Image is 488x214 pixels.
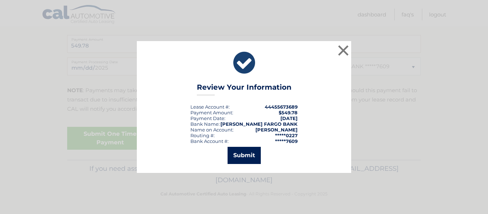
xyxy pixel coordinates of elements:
div: Bank Account #: [190,138,229,144]
strong: 44455673689 [265,104,298,110]
div: Payment Amount: [190,110,233,115]
span: Payment Date [190,115,224,121]
span: [DATE] [280,115,298,121]
div: Bank Name: [190,121,220,127]
div: Routing #: [190,133,215,138]
div: : [190,115,225,121]
strong: [PERSON_NAME] FARGO BANK [220,121,298,127]
div: Name on Account: [190,127,234,133]
span: $549.78 [279,110,298,115]
div: Lease Account #: [190,104,230,110]
button: Submit [228,147,261,164]
h3: Review Your Information [197,83,292,95]
button: × [336,43,350,58]
strong: [PERSON_NAME] [255,127,298,133]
